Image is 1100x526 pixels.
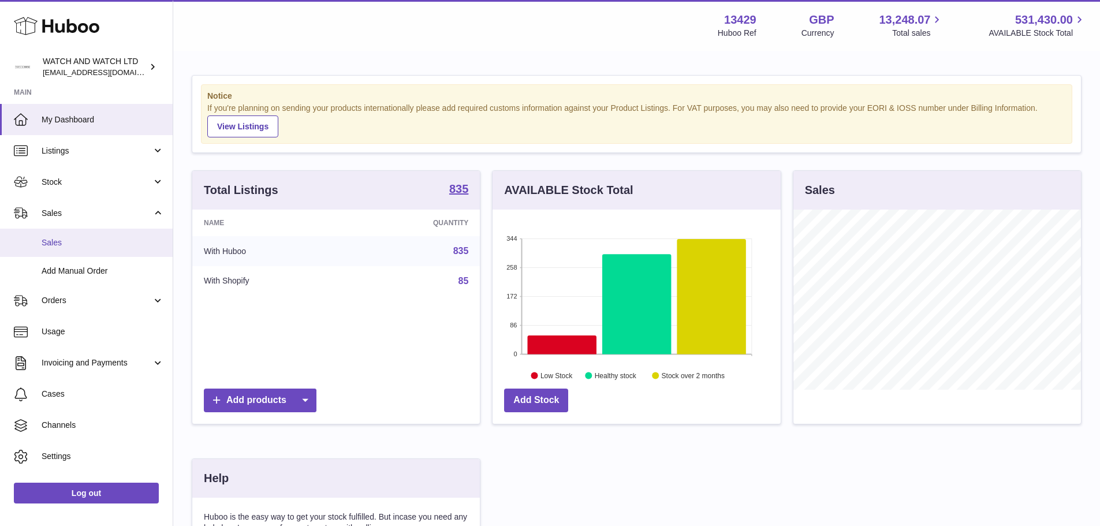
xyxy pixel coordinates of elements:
[207,115,278,137] a: View Listings
[595,371,637,379] text: Healthy stock
[204,389,316,412] a: Add products
[879,12,944,39] a: 13,248.07 Total sales
[1015,12,1073,28] span: 531,430.00
[204,182,278,198] h3: Total Listings
[42,389,164,400] span: Cases
[510,322,517,329] text: 86
[204,471,229,486] h3: Help
[879,12,930,28] span: 13,248.07
[14,58,31,76] img: internalAdmin-13429@internal.huboo.com
[801,28,834,39] div: Currency
[989,12,1086,39] a: 531,430.00 AVAILABLE Stock Total
[43,56,147,78] div: WATCH AND WATCH LTD
[504,389,568,412] a: Add Stock
[892,28,944,39] span: Total sales
[506,293,517,300] text: 172
[42,266,164,277] span: Add Manual Order
[348,210,480,236] th: Quantity
[458,276,469,286] a: 85
[449,183,468,197] a: 835
[207,91,1066,102] strong: Notice
[42,326,164,337] span: Usage
[514,350,517,357] text: 0
[506,235,517,242] text: 344
[42,237,164,248] span: Sales
[449,183,468,195] strong: 835
[42,146,152,156] span: Listings
[662,371,725,379] text: Stock over 2 months
[805,182,835,198] h3: Sales
[192,266,348,296] td: With Shopify
[504,182,633,198] h3: AVAILABLE Stock Total
[42,208,152,219] span: Sales
[724,12,756,28] strong: 13429
[43,68,170,77] span: [EMAIL_ADDRESS][DOMAIN_NAME]
[540,371,573,379] text: Low Stock
[42,357,152,368] span: Invoicing and Payments
[506,264,517,271] text: 258
[718,28,756,39] div: Huboo Ref
[42,177,152,188] span: Stock
[207,103,1066,137] div: If you're planning on sending your products internationally please add required customs informati...
[42,114,164,125] span: My Dashboard
[192,210,348,236] th: Name
[453,246,469,256] a: 835
[989,28,1086,39] span: AVAILABLE Stock Total
[809,12,834,28] strong: GBP
[42,295,152,306] span: Orders
[192,236,348,266] td: With Huboo
[42,420,164,431] span: Channels
[42,451,164,462] span: Settings
[14,483,159,503] a: Log out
